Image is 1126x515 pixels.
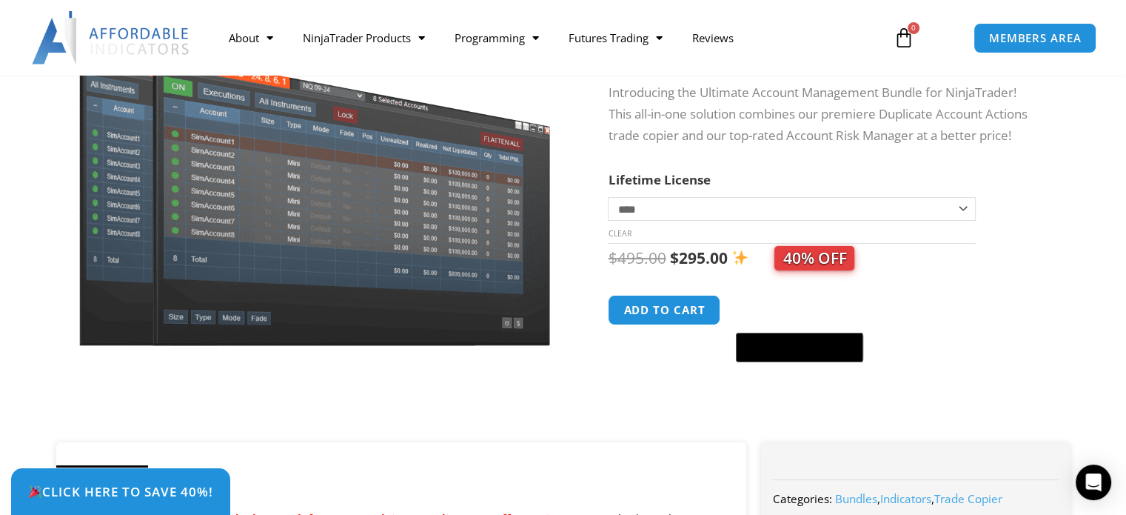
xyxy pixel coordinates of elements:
a: 🎉Click Here to save 40%! [11,468,230,515]
bdi: 295.00 [669,247,727,268]
a: Clear options [608,228,631,239]
a: Programming [440,21,554,55]
span: $ [608,247,617,268]
a: Reviews [677,21,748,55]
img: 🎉 [29,485,41,498]
img: LogoAI | Affordable Indicators – NinjaTrader [32,11,191,64]
bdi: 495.00 [608,247,666,268]
a: Futures Trading [554,21,677,55]
span: 40% OFF [774,246,854,270]
img: ✨ [732,250,748,265]
a: NinjaTrader Products [288,21,440,55]
iframe: PayPal Message 1 [608,372,1040,385]
nav: Menu [214,21,879,55]
button: Add to cart [608,295,720,325]
div: Open Intercom Messenger [1076,465,1111,500]
label: Lifetime License [608,171,710,188]
button: Buy with GPay [736,333,863,362]
a: 0 [871,16,936,59]
iframe: Secure express checkout frame [733,293,866,328]
p: Introducing the Ultimate Account Management Bundle for NinjaTrader! This all-in-one solution comb... [608,82,1040,147]
span: Click Here to save 40%! [28,485,213,498]
span: 0 [908,22,919,34]
span: MEMBERS AREA [989,33,1082,44]
a: MEMBERS AREA [973,23,1097,53]
a: About [214,21,288,55]
span: $ [669,247,678,268]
